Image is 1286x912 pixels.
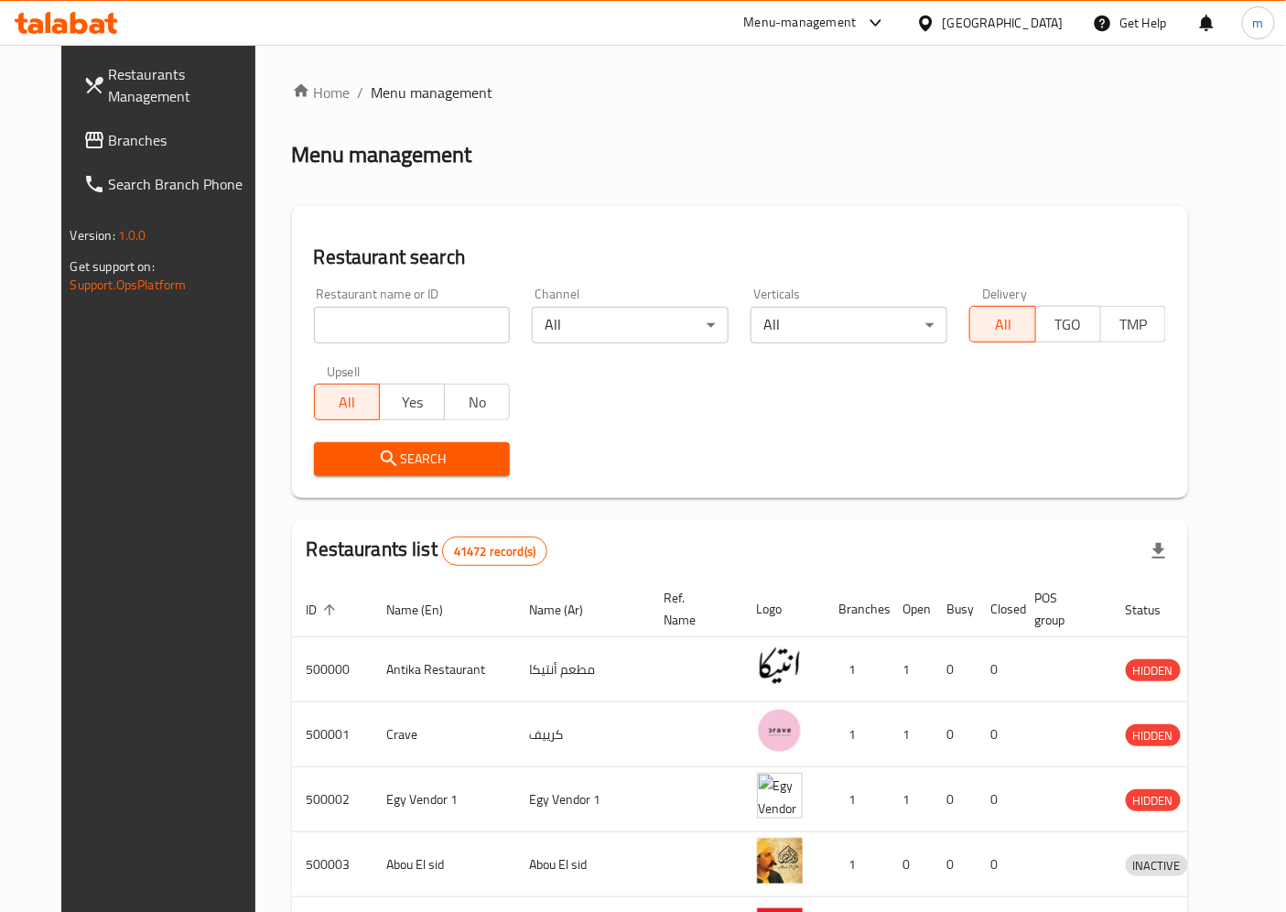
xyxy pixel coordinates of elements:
[387,389,438,416] span: Yes
[757,643,803,689] img: Antika Restaurant
[825,702,889,767] td: 1
[1126,855,1188,876] span: INACTIVE
[969,306,1035,342] button: All
[292,832,373,897] td: 500003
[757,773,803,819] img: Egy Vendor 1
[314,307,511,343] input: Search for restaurant name or ID..
[69,162,276,206] a: Search Branch Phone
[943,13,1064,33] div: [GEOGRAPHIC_DATA]
[69,118,276,162] a: Branches
[1126,854,1188,876] div: INACTIVE
[532,307,729,343] div: All
[889,767,933,832] td: 1
[452,389,503,416] span: No
[373,702,515,767] td: Crave
[292,140,472,169] h2: Menu management
[1108,311,1159,338] span: TMP
[889,832,933,897] td: 0
[515,637,650,702] td: مطعم أنتيكا
[825,581,889,637] th: Branches
[322,389,373,416] span: All
[978,311,1028,338] span: All
[314,442,511,476] button: Search
[109,173,262,195] span: Search Branch Phone
[665,587,720,631] span: Ref. Name
[977,832,1021,897] td: 0
[358,81,364,103] li: /
[1126,599,1185,621] span: Status
[982,288,1028,300] label: Delivery
[292,767,373,832] td: 500002
[1137,529,1181,573] div: Export file
[387,599,468,621] span: Name (En)
[372,81,493,103] span: Menu management
[977,702,1021,767] td: 0
[109,129,262,151] span: Branches
[889,581,933,637] th: Open
[1126,790,1181,811] span: HIDDEN
[744,12,857,34] div: Menu-management
[69,52,276,118] a: Restaurants Management
[1100,306,1166,342] button: TMP
[70,273,187,297] a: Support.OpsPlatform
[757,838,803,884] img: Abou El sid
[515,767,650,832] td: Egy Vendor 1
[977,637,1021,702] td: 0
[933,637,977,702] td: 0
[515,832,650,897] td: Abou El sid
[307,599,341,621] span: ID
[1126,660,1181,681] span: HIDDEN
[933,767,977,832] td: 0
[977,581,1021,637] th: Closed
[977,767,1021,832] td: 0
[314,244,1167,271] h2: Restaurant search
[1126,789,1181,811] div: HIDDEN
[757,708,803,754] img: Crave
[825,767,889,832] td: 1
[327,365,361,378] label: Upsell
[373,637,515,702] td: Antika Restaurant
[373,832,515,897] td: Abou El sid
[933,702,977,767] td: 0
[373,767,515,832] td: Egy Vendor 1
[825,637,889,702] td: 1
[751,307,947,343] div: All
[1035,306,1101,342] button: TGO
[314,384,380,420] button: All
[742,581,825,637] th: Logo
[443,543,546,560] span: 41472 record(s)
[292,81,351,103] a: Home
[515,702,650,767] td: كرييف
[70,223,115,247] span: Version:
[292,81,1189,103] nav: breadcrumb
[70,255,155,278] span: Get support on:
[1126,659,1181,681] div: HIDDEN
[118,223,146,247] span: 1.0.0
[292,637,373,702] td: 500000
[889,702,933,767] td: 1
[825,832,889,897] td: 1
[292,702,373,767] td: 500001
[1043,311,1094,338] span: TGO
[379,384,445,420] button: Yes
[442,537,547,566] div: Total records count
[1253,13,1264,33] span: m
[329,448,496,471] span: Search
[1126,724,1181,746] div: HIDDEN
[933,832,977,897] td: 0
[109,63,262,107] span: Restaurants Management
[1126,725,1181,746] span: HIDDEN
[307,536,548,566] h2: Restaurants list
[1035,587,1089,631] span: POS group
[530,599,608,621] span: Name (Ar)
[933,581,977,637] th: Busy
[444,384,510,420] button: No
[889,637,933,702] td: 1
